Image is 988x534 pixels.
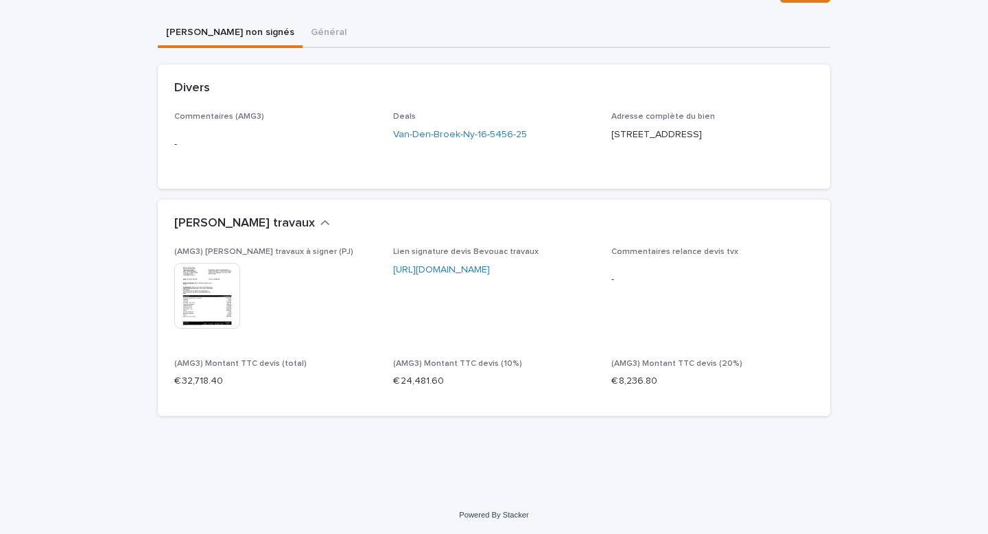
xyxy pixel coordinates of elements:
button: Général [303,19,355,48]
button: [PERSON_NAME] travaux [174,216,330,231]
a: Van-Den-Broek-Ny-16-5456-25 [393,128,527,142]
p: € 32,718.40 [174,374,377,388]
p: [STREET_ADDRESS] [611,128,814,142]
p: - [174,137,377,152]
span: Deals [393,113,416,121]
span: Commentaires (AMG3) [174,113,264,121]
span: (AMG3) [PERSON_NAME] travaux à signer (PJ) [174,248,353,256]
span: (AMG3) Montant TTC devis (20%) [611,360,742,368]
a: Powered By Stacker [459,511,528,519]
a: [URL][DOMAIN_NAME] [393,265,490,275]
h2: Divers [174,81,210,96]
span: Commentaires relance devis tvx [611,248,738,256]
span: (AMG3) Montant TTC devis (total) [174,360,307,368]
span: Adresse complète du bien [611,113,715,121]
span: (AMG3) Montant TTC devis (10%) [393,360,522,368]
p: € 8,236.80 [611,374,814,388]
span: Lien signature devis Bevouac travaux [393,248,539,256]
p: - [611,272,814,287]
p: € 24,481.60 [393,374,596,388]
h2: [PERSON_NAME] travaux [174,216,315,231]
button: [PERSON_NAME] non signés [158,19,303,48]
